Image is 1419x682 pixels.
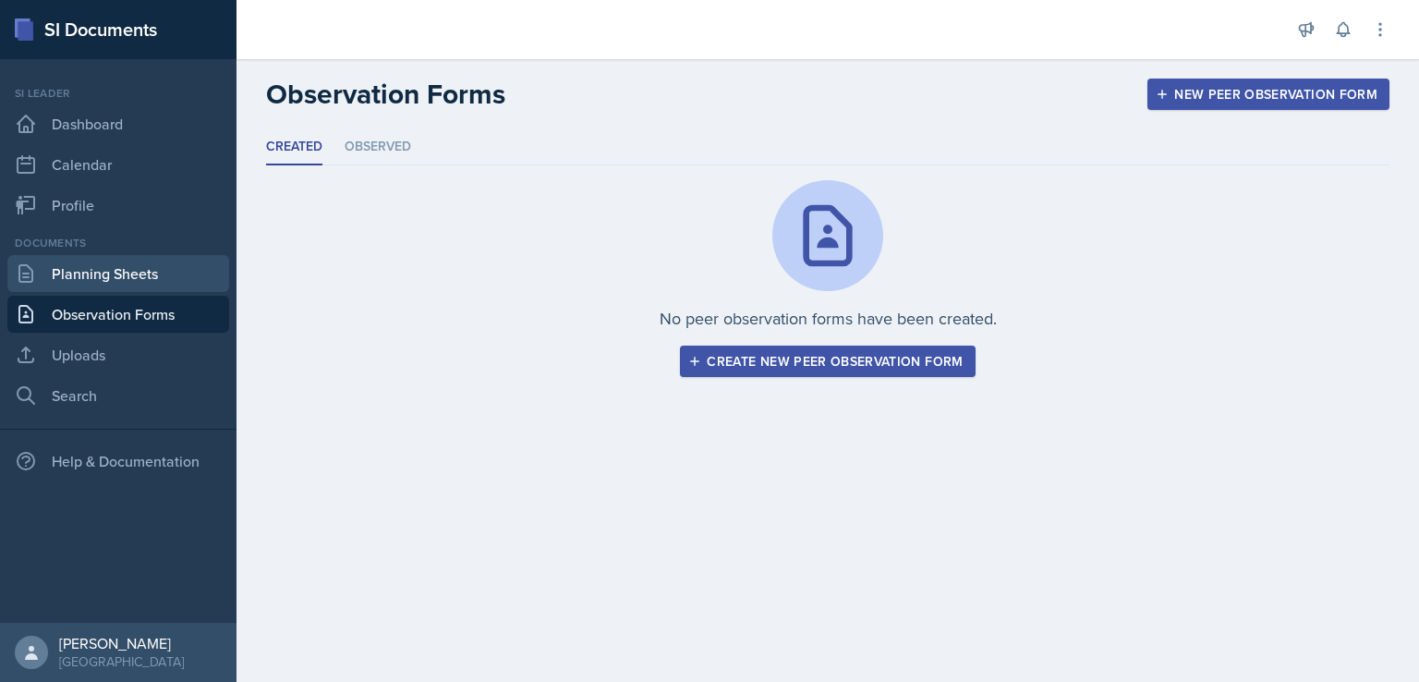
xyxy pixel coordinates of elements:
[7,255,229,292] a: Planning Sheets
[59,652,184,671] div: [GEOGRAPHIC_DATA]
[7,85,229,102] div: Si leader
[680,346,975,377] button: Create new peer observation form
[266,78,505,111] h2: Observation Forms
[1159,87,1377,102] div: New Peer Observation Form
[266,129,322,165] li: Created
[7,443,229,480] div: Help & Documentation
[59,634,184,652] div: [PERSON_NAME]
[7,377,229,414] a: Search
[7,105,229,142] a: Dashboard
[7,296,229,333] a: Observation Forms
[692,354,963,369] div: Create new peer observation form
[7,235,229,251] div: Documents
[660,306,997,331] p: No peer observation forms have been created.
[1147,79,1389,110] button: New Peer Observation Form
[7,187,229,224] a: Profile
[345,129,411,165] li: Observed
[7,336,229,373] a: Uploads
[7,146,229,183] a: Calendar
